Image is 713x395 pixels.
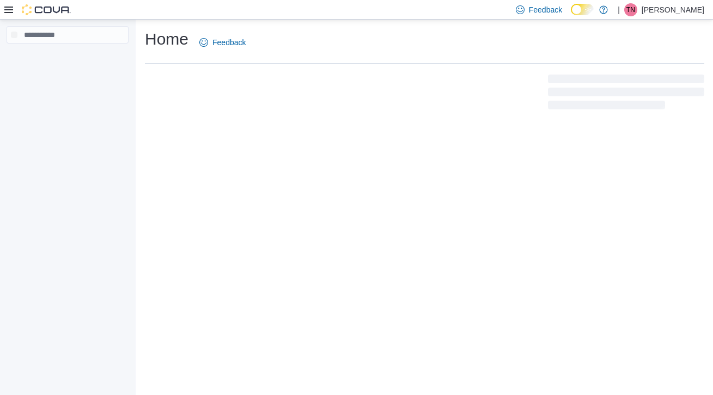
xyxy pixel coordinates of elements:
span: Feedback [529,4,562,15]
input: Dark Mode [571,4,594,15]
span: TN [626,3,635,16]
p: | [618,3,620,16]
img: Cova [22,4,71,15]
span: Feedback [212,37,246,48]
div: Taylor North [624,3,637,16]
h1: Home [145,28,188,50]
span: Loading [548,77,704,112]
nav: Complex example [7,46,129,72]
p: [PERSON_NAME] [642,3,704,16]
a: Feedback [195,32,250,53]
